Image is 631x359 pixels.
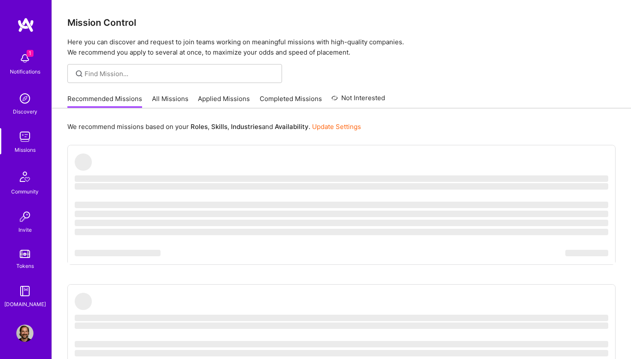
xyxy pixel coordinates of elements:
[74,69,84,79] i: icon SearchGrey
[231,123,262,131] b: Industries
[312,123,361,131] a: Update Settings
[211,123,228,131] b: Skills
[260,94,322,108] a: Completed Missions
[198,94,250,108] a: Applied Missions
[27,50,33,57] span: 1
[16,325,33,342] img: User Avatar
[16,50,33,67] img: bell
[15,145,36,154] div: Missions
[18,225,32,234] div: Invite
[331,93,385,108] a: Not Interested
[16,90,33,107] img: discovery
[191,123,208,131] b: Roles
[67,94,142,108] a: Recommended Missions
[85,69,276,78] input: Find Mission...
[11,187,39,196] div: Community
[67,122,361,131] p: We recommend missions based on your , , and .
[17,17,34,33] img: logo
[152,94,188,108] a: All Missions
[67,17,616,28] h3: Mission Control
[20,250,30,258] img: tokens
[15,166,35,187] img: Community
[14,325,36,342] a: User Avatar
[16,208,33,225] img: Invite
[67,37,616,58] p: Here you can discover and request to join teams working on meaningful missions with high-quality ...
[4,300,46,309] div: [DOMAIN_NAME]
[16,261,34,270] div: Tokens
[16,282,33,300] img: guide book
[10,67,40,76] div: Notifications
[13,107,37,116] div: Discovery
[275,123,309,131] b: Availability
[16,128,33,145] img: teamwork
